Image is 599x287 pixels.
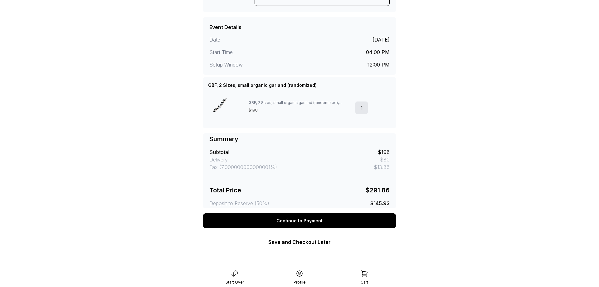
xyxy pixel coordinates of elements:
div: Start Over [226,280,244,285]
div: $ 198 [249,108,350,113]
div: [DATE] [373,36,390,43]
div: GBF, 2 Sizes, small organic garland (randomized), ... [249,100,350,105]
div: Deposit to Reserve (50%) [209,200,269,207]
div: GBF, 2 Sizes, small organic garland (randomized) [208,82,317,88]
div: $198 [378,148,390,156]
div: Cart [361,280,368,285]
div: 04:00 PM [366,48,390,56]
div: $145.93 [370,200,390,207]
div: 1 [355,101,368,114]
div: Profile [294,280,306,285]
div: Date [209,36,299,43]
div: Total Price [209,186,241,195]
div: 12:00 PM [368,61,390,68]
div: Event Details [209,23,241,31]
div: $291.86 [366,186,390,195]
div: $13.86 [374,163,390,171]
div: Summary [209,135,238,143]
div: Setup Window [209,61,299,68]
div: Delivery [209,156,228,163]
div: Tax (7.000000000000001%) [209,163,277,171]
div: Subtotal [209,148,229,156]
div: Continue to Payment [203,213,396,228]
a: Save and Checkout Later [268,239,331,245]
div: $80 [380,156,390,163]
div: Start Time [209,48,299,56]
